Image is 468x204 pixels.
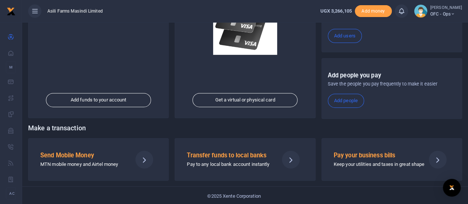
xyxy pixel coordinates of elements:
[328,72,456,79] h5: Add people you pay
[175,138,315,180] a: Transfer funds to local banks Pay to any local bank account instantly
[355,5,392,17] span: Add money
[317,7,354,15] li: Wallet ballance
[193,93,298,107] a: Get a virtual or physical card
[355,8,392,13] a: Add money
[40,152,126,159] h5: Send Mobile Money
[6,187,16,200] li: Ac
[320,8,351,14] span: UGX 3,266,105
[430,5,462,11] small: [PERSON_NAME]
[328,94,364,108] a: Add people
[187,152,273,159] h5: Transfer funds to local banks
[28,138,169,180] a: Send Mobile Money MTN mobile money and Airtel money
[46,93,151,107] a: Add funds to your account
[187,161,273,168] p: Pay to any local bank account instantly
[7,8,16,14] a: logo-small logo-large logo-large
[328,29,362,43] a: Add users
[7,7,16,16] img: logo-small
[414,4,462,18] a: profile-user [PERSON_NAME] OFC - Ops
[328,80,456,88] p: Save the people you pay frequently to make it easier
[6,61,16,73] li: M
[334,161,420,168] p: Keep your utilities and taxes in great shape
[320,7,351,15] a: UGX 3,266,105
[443,179,461,197] div: Open Intercom Messenger
[321,138,462,180] a: Pay your business bills Keep your utilities and taxes in great shape
[44,8,106,14] span: Asili Farms Masindi Limited
[334,152,420,159] h5: Pay your business bills
[40,161,126,168] p: MTN mobile money and Airtel money
[355,5,392,17] li: Toup your wallet
[28,124,462,132] h4: Make a transaction
[414,4,427,18] img: profile-user
[430,11,462,17] span: OFC - Ops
